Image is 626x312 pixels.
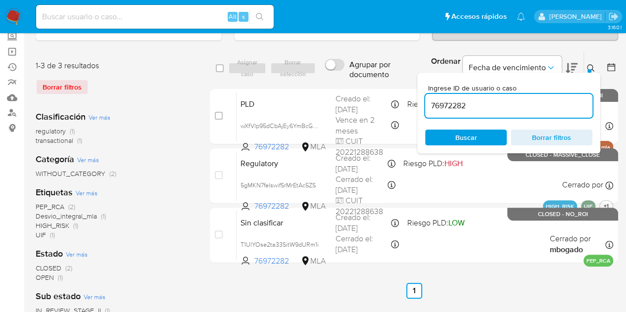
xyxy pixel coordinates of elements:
a: Notificaciones [517,12,525,21]
span: Accesos rápidos [451,11,507,22]
p: nicolas.fernandezallen@mercadolibre.com [549,12,605,21]
span: 3.160.1 [607,23,621,31]
input: Buscar usuario o caso... [36,10,274,23]
a: Salir [608,11,619,22]
span: Alt [229,12,237,21]
button: search-icon [249,10,270,24]
span: s [242,12,245,21]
